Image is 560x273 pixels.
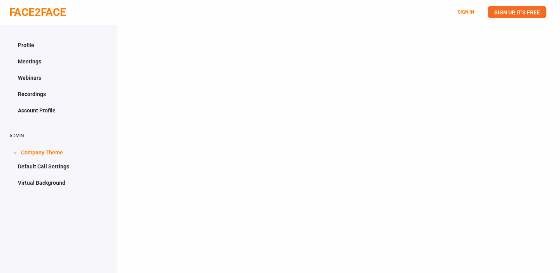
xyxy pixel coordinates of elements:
a: SIGN IN [458,9,474,15]
a: Default Call Settings [9,159,107,174]
a: SIGN UP, IT'S FREE [488,6,546,18]
a: Recordings [9,87,107,101]
a: Virtual Background [9,175,107,190]
span: > [11,151,19,154]
a: Meetings [9,54,107,69]
a: Account Profile [9,103,107,118]
a: Webinars [9,70,107,85]
a: Profile [9,38,107,52]
span: Company Theme [21,144,63,159]
a: FACE2FACE [9,6,66,19]
h2: ADMIN [9,133,107,138]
